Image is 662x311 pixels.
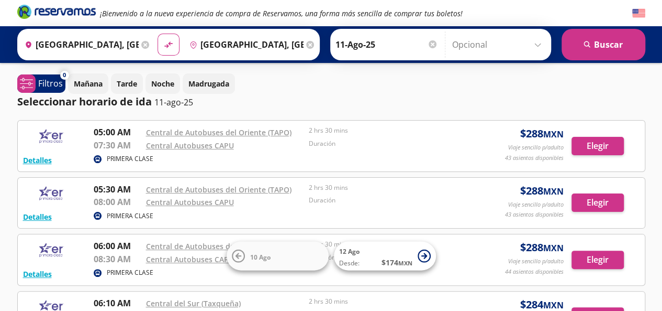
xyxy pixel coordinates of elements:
button: 0Filtros [17,74,65,93]
p: PRIMERA CLASE [107,268,153,277]
p: 05:30 AM [94,183,141,196]
button: Elegir [571,194,624,212]
button: Tarde [111,73,143,94]
button: 10 Ago [227,242,329,271]
p: 43 asientos disponibles [505,210,564,219]
small: MXN [543,128,564,140]
input: Buscar Destino [185,31,304,58]
button: Elegir [571,251,624,269]
p: 07:30 AM [94,139,141,152]
p: Madrugada [188,78,229,89]
p: Filtros [38,77,63,90]
p: 43 asientos disponibles [505,154,564,163]
input: Buscar Origen [20,31,139,58]
p: 06:10 AM [94,297,141,309]
small: MXN [543,299,564,311]
input: Opcional [452,31,546,58]
p: 2 hrs 30 mins [309,297,467,306]
button: Detalles [23,155,52,166]
img: RESERVAMOS [23,240,81,261]
img: RESERVAMOS [23,126,81,147]
p: Viaje sencillo p/adulto [508,257,564,266]
span: $ 288 [520,183,564,199]
em: ¡Bienvenido a la nueva experiencia de compra de Reservamos, una forma más sencilla de comprar tus... [100,8,463,18]
button: Madrugada [183,73,235,94]
a: Central de Autobuses del Oriente (TAPO) [146,185,291,195]
span: $ 174 [382,257,412,268]
a: Central de Autobuses del Oriente (TAPO) [146,241,291,251]
span: $ 288 [520,240,564,255]
small: MXN [398,259,412,267]
button: Buscar [562,29,645,60]
p: Tarde [117,78,137,89]
p: Noche [151,78,174,89]
p: 06:00 AM [94,240,141,252]
button: 12 AgoDesde:$174MXN [334,242,436,271]
p: 08:30 AM [94,253,141,265]
p: Duración [309,196,467,205]
p: 11-ago-25 [154,96,193,109]
p: 08:00 AM [94,196,141,208]
span: Desde: [339,259,360,268]
p: 2 hrs 30 mins [309,126,467,135]
p: PRIMERA CLASE [107,211,153,221]
span: $ 288 [520,126,564,142]
p: Seleccionar horario de ida [17,94,152,110]
img: RESERVAMOS [23,183,81,204]
p: PRIMERA CLASE [107,154,153,164]
small: MXN [543,242,564,254]
p: Duración [309,139,467,148]
p: Viaje sencillo p/adulto [508,200,564,209]
p: Mañana [74,78,103,89]
button: Noche [145,73,180,94]
p: 05:00 AM [94,126,141,138]
small: MXN [543,186,564,197]
a: Central del Sur (Taxqueña) [146,298,241,308]
p: 2 hrs 30 mins [309,240,467,249]
i: Brand Logo [17,4,96,19]
p: Viaje sencillo p/adulto [508,143,564,152]
span: 10 Ago [250,252,271,261]
button: Detalles [23,269,52,280]
p: 2 hrs 30 mins [309,183,467,192]
a: Central Autobuses CAPU [146,141,234,151]
span: 12 Ago [339,247,360,256]
button: Mañana [68,73,108,94]
a: Central de Autobuses del Oriente (TAPO) [146,127,291,137]
input: Elegir Fecha [335,31,438,58]
span: 0 [63,71,66,80]
a: Central Autobuses CAPU [146,254,234,264]
a: Brand Logo [17,4,96,23]
a: Central Autobuses CAPU [146,197,234,207]
button: English [632,7,645,20]
button: Elegir [571,137,624,155]
p: 44 asientos disponibles [505,267,564,276]
button: Detalles [23,211,52,222]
